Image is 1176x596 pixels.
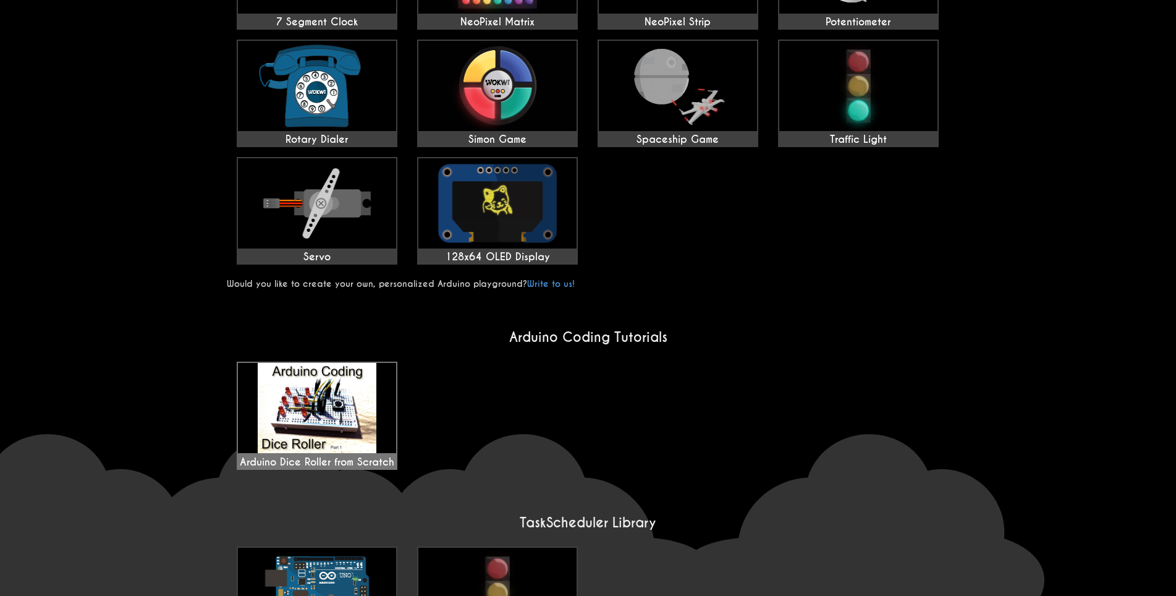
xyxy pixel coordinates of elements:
img: Simon Game [418,41,577,131]
a: Rotary Dialer [237,40,397,147]
ya-tr-span: Simon Game [468,133,527,146]
ya-tr-span: Spaceship Game [637,133,719,146]
img: maxresdefault.jpg [238,363,396,453]
ya-tr-span: Would you like to create your own, personalized Arduino playground? [227,278,527,289]
ya-tr-span: 7 Segment Clock [276,15,358,28]
ya-tr-span: Traffic Light [830,133,887,146]
ya-tr-span: Potentiometer [826,15,890,28]
img: Traffic Light [779,41,937,131]
a: Spaceship Game [598,40,758,147]
a: Servo [237,157,397,265]
img: Servo [238,158,396,249]
a: Arduino Dice Roller from Scratch [237,362,397,470]
ya-tr-span: Rotary Dialer [286,133,348,146]
a: Write to us! [527,278,575,289]
img: Rotary Dialer [238,41,396,131]
a: Traffic Light [778,40,939,147]
a: Simon Game [417,40,578,147]
img: 128x64 OLED Display [418,158,577,249]
a: 128x64 OLED Display [417,157,578,265]
ya-tr-span: Arduino Coding Tutorials [509,329,667,346]
ya-tr-span: Arduino Dice Roller from Scratch [240,456,394,469]
ya-tr-span: NeoPixel Matrix [460,15,535,28]
ya-tr-span: 128x64 OLED Display [445,250,550,263]
ya-tr-span: Servo [303,250,331,263]
ya-tr-span: TaskScheduler Library [520,514,656,531]
ya-tr-span: NeoPixel Strip [645,15,711,28]
img: Spaceship Game [599,41,757,131]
